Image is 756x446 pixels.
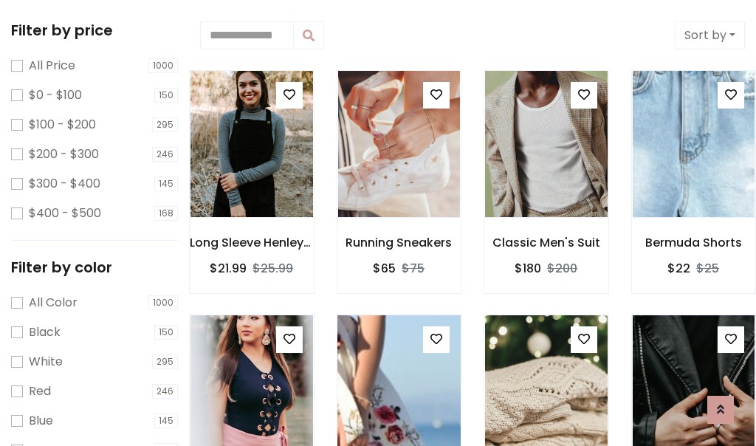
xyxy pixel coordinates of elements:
[29,205,101,222] label: $400 - $500
[152,384,178,399] span: 246
[29,382,51,400] label: Red
[29,86,82,104] label: $0 - $100
[29,57,75,75] label: All Price
[29,145,99,163] label: $200 - $300
[154,414,178,428] span: 145
[29,412,53,430] label: Blue
[154,176,178,191] span: 145
[515,261,541,275] h6: $180
[29,294,78,312] label: All Color
[675,21,745,49] button: Sort by
[632,236,756,250] h6: Bermuda Shorts
[11,258,178,276] h5: Filter by color
[210,261,247,275] h6: $21.99
[152,147,178,162] span: 246
[696,260,719,277] del: $25
[547,260,577,277] del: $200
[11,21,178,39] h5: Filter by price
[484,236,608,250] h6: Classic Men's Suit
[667,261,690,275] h6: $22
[154,206,178,221] span: 168
[154,88,178,103] span: 150
[148,295,178,310] span: 1000
[29,323,61,341] label: Black
[337,236,461,250] h6: Running Sneakers
[148,58,178,73] span: 1000
[29,353,63,371] label: White
[29,175,100,193] label: $300 - $400
[154,325,178,340] span: 150
[152,117,178,132] span: 295
[373,261,396,275] h6: $65
[152,354,178,369] span: 295
[29,116,96,134] label: $100 - $200
[402,260,425,277] del: $75
[252,260,293,277] del: $25.99
[190,236,314,250] h6: Long Sleeve Henley T-Shirt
